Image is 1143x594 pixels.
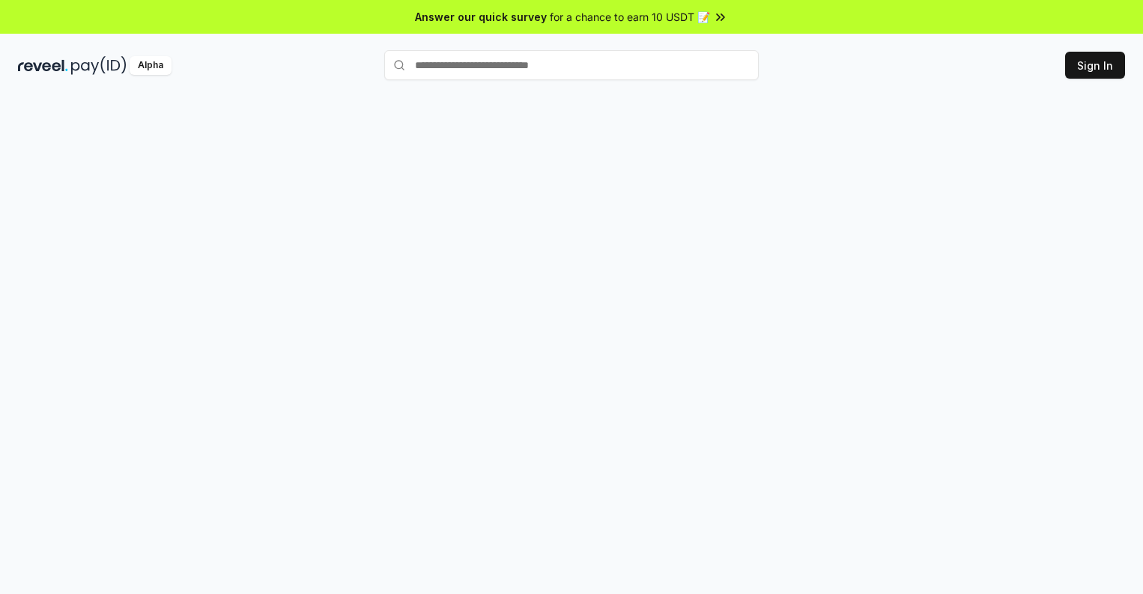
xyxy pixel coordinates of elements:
[71,56,127,75] img: pay_id
[1065,52,1125,79] button: Sign In
[415,9,547,25] span: Answer our quick survey
[18,56,68,75] img: reveel_dark
[550,9,710,25] span: for a chance to earn 10 USDT 📝
[130,56,172,75] div: Alpha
